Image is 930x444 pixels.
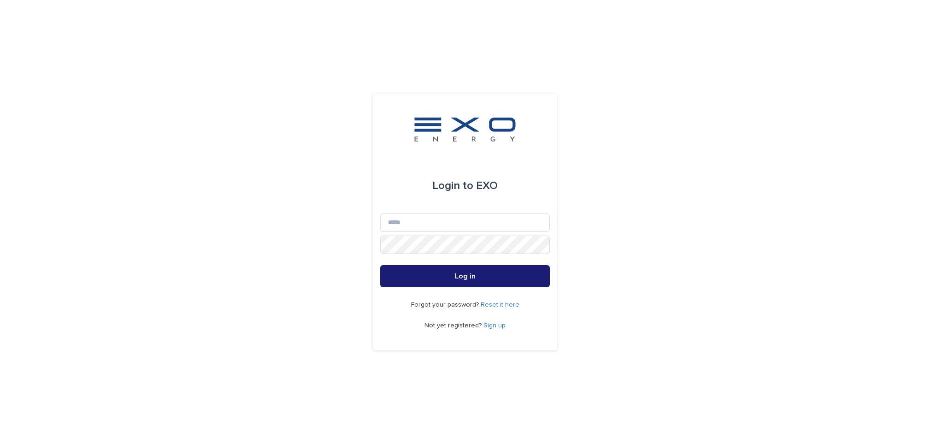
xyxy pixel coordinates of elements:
[412,116,518,143] img: FKS5r6ZBThi8E5hshIGi
[455,272,476,280] span: Log in
[483,322,506,329] a: Sign up
[411,302,481,308] span: Forgot your password?
[380,265,550,287] button: Log in
[432,180,473,191] span: Login to
[481,302,519,308] a: Reset it here
[424,322,483,329] span: Not yet registered?
[432,173,498,199] div: EXO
